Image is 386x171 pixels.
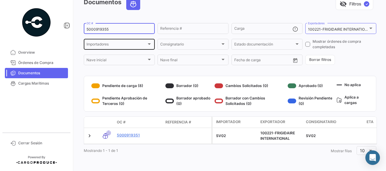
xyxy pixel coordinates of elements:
[360,148,365,153] span: 10
[234,59,245,63] input: Desde
[91,81,163,91] div: Pendiente de carga (8)
[165,81,212,91] div: Borrador (0)
[107,131,111,135] span: 0
[18,70,66,76] span: Documentos
[260,119,285,125] span: Exportador
[117,132,161,138] a: 5000919351
[84,148,118,153] span: Mostrando 1 - 1 de 1
[216,119,241,125] span: Importador
[5,78,68,89] a: Cargas Marítimas
[163,117,212,127] datatable-header-cell: Referencia #
[306,133,316,138] span: SV02
[308,27,372,32] mat-select-trigger: 100221-FRIGIDAIRE INTERNATIONAL
[96,120,114,125] datatable-header-cell: Modo de Transporte
[340,0,347,8] span: visibility_off
[86,133,93,139] a: Expand/Collapse Row
[165,96,212,106] div: Borrador aprobado (0)
[305,55,335,65] button: Borrar filtros
[288,96,334,106] div: Revisión Pendiente (0)
[364,1,369,7] span: ✓
[249,59,276,63] input: Hasta
[331,149,352,153] span: Mostrar filas
[21,7,52,38] img: powered-by.png
[117,119,126,125] span: OC #
[306,119,336,125] span: Consignatario
[5,58,68,68] a: Órdenes de Compra
[215,81,285,91] div: Cambios Solicitados (0)
[91,96,163,106] div: Pendiente Aprobación de Terceros (0)
[234,43,294,47] span: Estado documentación
[5,47,68,58] a: Overview
[215,96,285,106] div: Borrador con Cambios Solicitados (0)
[5,68,68,78] a: Documentos
[291,56,300,65] button: Open calendar
[337,81,369,89] div: No aplica
[212,117,258,128] datatable-header-cell: Importador
[86,43,147,47] span: Importadores
[86,59,147,63] span: Nave inicial
[18,60,66,65] span: Órdenes de Compra
[303,117,364,128] datatable-header-cell: Consignatario
[367,119,374,125] span: ETA
[258,117,303,128] datatable-header-cell: Exportador
[260,130,301,141] div: 100221-FRIGIDAIRE INTERNATIONAL
[365,150,380,165] div: Abrir Intercom Messenger
[18,140,66,146] span: Cerrar Sesión
[160,43,220,47] span: Consignatario
[337,93,369,106] div: Aplica a cargas
[288,81,334,91] div: Aprobado (0)
[18,50,66,55] span: Overview
[165,119,191,125] span: Referencia #
[313,39,376,50] span: Mostrar órdenes de compra completadas
[18,81,66,86] span: Cargas Marítimas
[216,133,256,139] div: SV02
[160,59,220,63] span: Nave final
[114,117,163,127] datatable-header-cell: OC #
